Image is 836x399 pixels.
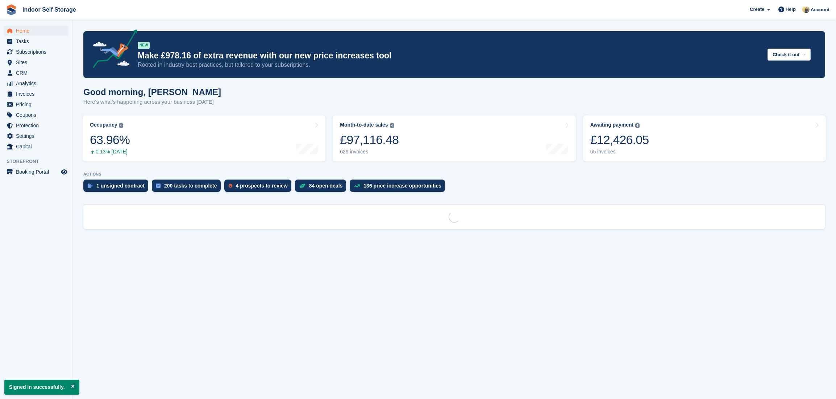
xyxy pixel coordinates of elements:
[16,36,59,46] span: Tasks
[229,184,232,188] img: prospect-51fa495bee0391a8d652442698ab0144808aea92771e9ea1ae160a38d050c398.svg
[16,89,59,99] span: Invoices
[138,50,762,61] p: Make £978.16 of extra revenue with our new price increases tool
[90,122,117,128] div: Occupancy
[16,26,59,36] span: Home
[4,36,68,46] a: menu
[16,68,59,78] span: CRM
[4,68,68,78] a: menu
[16,131,59,141] span: Settings
[16,141,59,152] span: Capital
[6,4,17,15] img: stora-icon-8386f47178a22dfd0bd8f6a31ec36ba5ce8667c1dd55bd0f319d3a0aa187defe.svg
[363,183,441,189] div: 136 price increase opportunities
[90,132,130,147] div: 63.96%
[16,78,59,89] span: Analytics
[83,180,152,196] a: 1 unsigned contract
[4,141,68,152] a: menu
[119,123,123,128] img: icon-info-grey-7440780725fd019a000dd9b08b2336e03edf1995a4989e88bcd33f0948082b44.svg
[16,110,59,120] span: Coupons
[152,180,224,196] a: 200 tasks to complete
[138,61,762,69] p: Rooted in industry best practices, but tailored to your subscriptions.
[138,42,150,49] div: NEW
[83,172,825,177] p: ACTIONS
[4,99,68,110] a: menu
[83,87,221,97] h1: Good morning, [PERSON_NAME]
[768,49,811,61] button: Check it out →
[354,184,360,188] img: price_increase_opportunities-93ffe204e8149a01c8c9dc8f82e8f89637d9d84a8eef4429ea346261dce0b2c0.svg
[16,57,59,67] span: Sites
[4,110,68,120] a: menu
[590,132,649,147] div: £12,426.05
[786,6,796,13] span: Help
[4,89,68,99] a: menu
[4,57,68,67] a: menu
[90,149,130,155] div: 0.13% [DATE]
[583,115,826,161] a: Awaiting payment £12,426.05 65 invoices
[340,149,399,155] div: 629 invoices
[4,167,68,177] a: menu
[88,184,93,188] img: contract_signature_icon-13c848040528278c33f63329250d36e43548de30e8caae1d1a13099fd9432cc5.svg
[299,183,305,188] img: deal-1b604bf984904fb50ccaf53a9ad4b4a5d6e5aea283cecdc64d6e3604feb123c2.svg
[4,26,68,36] a: menu
[635,123,640,128] img: icon-info-grey-7440780725fd019a000dd9b08b2336e03edf1995a4989e88bcd33f0948082b44.svg
[87,29,137,71] img: price-adjustments-announcement-icon-8257ccfd72463d97f412b2fc003d46551f7dbcb40ab6d574587a9cd5c0d94...
[60,168,68,176] a: Preview store
[83,115,325,161] a: Occupancy 63.96% 0.13% [DATE]
[16,120,59,131] span: Protection
[295,180,350,196] a: 84 open deals
[750,6,764,13] span: Create
[224,180,295,196] a: 4 prospects to review
[4,78,68,89] a: menu
[16,99,59,110] span: Pricing
[4,47,68,57] a: menu
[340,132,399,147] div: £97,116.48
[4,131,68,141] a: menu
[20,4,79,16] a: Indoor Self Storage
[590,122,634,128] div: Awaiting payment
[7,158,72,165] span: Storefront
[16,167,59,177] span: Booking Portal
[309,183,343,189] div: 84 open deals
[4,120,68,131] a: menu
[164,183,217,189] div: 200 tasks to complete
[350,180,449,196] a: 136 price increase opportunities
[333,115,575,161] a: Month-to-date sales £97,116.48 629 invoices
[236,183,288,189] div: 4 prospects to review
[83,98,221,106] p: Here's what's happening across your business [DATE]
[811,6,829,13] span: Account
[156,184,161,188] img: task-75834270c22a3079a89374b754ae025e5fb1db73e45f91037f5363f120a921f8.svg
[4,380,79,395] p: Signed in successfully.
[390,123,394,128] img: icon-info-grey-7440780725fd019a000dd9b08b2336e03edf1995a4989e88bcd33f0948082b44.svg
[802,6,810,13] img: Jo Moon
[340,122,388,128] div: Month-to-date sales
[96,183,145,189] div: 1 unsigned contract
[16,47,59,57] span: Subscriptions
[590,149,649,155] div: 65 invoices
